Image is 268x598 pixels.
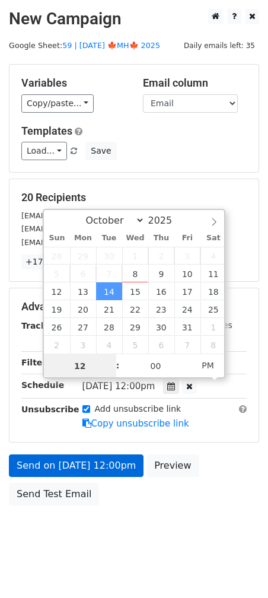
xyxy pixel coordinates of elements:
[9,454,143,477] a: Send on [DATE] 12:00pm
[148,318,174,336] span: October 30, 2025
[174,247,200,265] span: October 3, 2025
[122,234,148,242] span: Wed
[209,541,268,598] iframe: Chat Widget
[174,265,200,282] span: October 10, 2025
[44,336,70,354] span: November 2, 2025
[148,336,174,354] span: November 6, 2025
[148,234,174,242] span: Thu
[21,321,61,330] strong: Tracking
[122,265,148,282] span: October 8, 2025
[70,300,96,318] span: October 20, 2025
[200,247,226,265] span: October 4, 2025
[96,300,122,318] span: October 21, 2025
[21,211,154,220] small: [EMAIL_ADDRESS][DOMAIN_NAME]
[186,319,232,332] label: UTM Codes
[21,358,52,367] strong: Filters
[122,336,148,354] span: November 5, 2025
[44,247,70,265] span: September 28, 2025
[146,454,199,477] a: Preview
[96,336,122,354] span: November 4, 2025
[200,265,226,282] span: October 11, 2025
[21,191,247,204] h5: 20 Recipients
[96,318,122,336] span: October 28, 2025
[70,265,96,282] span: October 6, 2025
[21,255,71,269] a: +17 more
[85,142,116,160] button: Save
[96,265,122,282] span: October 7, 2025
[96,234,122,242] span: Tue
[148,265,174,282] span: October 9, 2025
[192,354,224,377] span: Click to toggle
[120,354,192,378] input: Minute
[96,247,122,265] span: September 30, 2025
[174,318,200,336] span: October 31, 2025
[44,234,70,242] span: Sun
[174,300,200,318] span: October 24, 2025
[9,483,99,505] a: Send Test Email
[21,94,94,113] a: Copy/paste...
[200,336,226,354] span: November 8, 2025
[44,265,70,282] span: October 5, 2025
[174,336,200,354] span: November 7, 2025
[21,77,125,90] h5: Variables
[122,300,148,318] span: October 22, 2025
[122,318,148,336] span: October 29, 2025
[200,282,226,300] span: October 18, 2025
[70,318,96,336] span: October 27, 2025
[180,39,259,52] span: Daily emails left: 35
[44,354,116,378] input: Hour
[21,238,154,247] small: [EMAIL_ADDRESS][DOMAIN_NAME]
[70,282,96,300] span: October 13, 2025
[148,300,174,318] span: October 23, 2025
[9,9,259,29] h2: New Campaign
[174,234,200,242] span: Fri
[21,380,64,390] strong: Schedule
[21,125,72,137] a: Templates
[82,418,189,429] a: Copy unsubscribe link
[200,234,226,242] span: Sat
[9,41,160,50] small: Google Sheet:
[174,282,200,300] span: October 17, 2025
[122,282,148,300] span: October 15, 2025
[21,405,79,414] strong: Unsubscribe
[44,282,70,300] span: October 12, 2025
[148,247,174,265] span: October 2, 2025
[44,318,70,336] span: October 26, 2025
[200,318,226,336] span: November 1, 2025
[82,381,155,392] span: [DATE] 12:00pm
[148,282,174,300] span: October 16, 2025
[21,224,154,233] small: [EMAIL_ADDRESS][DOMAIN_NAME]
[122,247,148,265] span: October 1, 2025
[70,336,96,354] span: November 3, 2025
[70,234,96,242] span: Mon
[44,300,70,318] span: October 19, 2025
[116,354,120,377] span: :
[21,300,247,313] h5: Advanced
[180,41,259,50] a: Daily emails left: 35
[145,215,187,226] input: Year
[200,300,226,318] span: October 25, 2025
[143,77,247,90] h5: Email column
[96,282,122,300] span: October 14, 2025
[21,142,67,160] a: Load...
[62,41,160,50] a: 59 | [DATE] 🍁MH🍁 2025
[70,247,96,265] span: September 29, 2025
[95,403,181,415] label: Add unsubscribe link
